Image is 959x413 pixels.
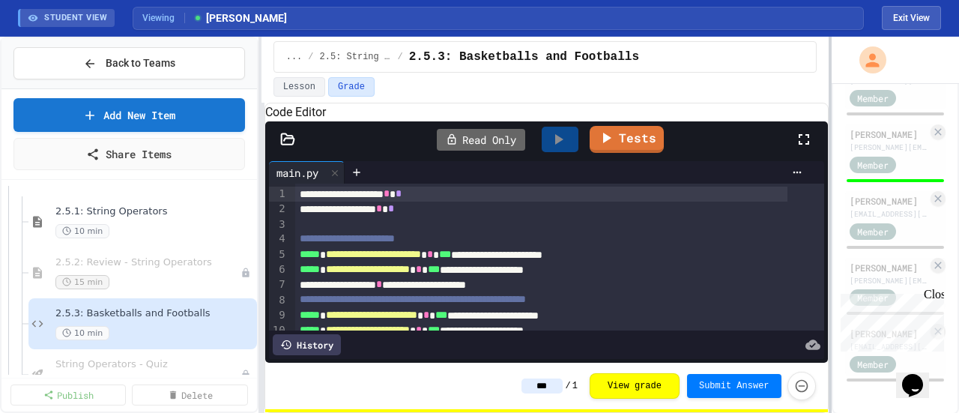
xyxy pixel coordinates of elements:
button: Exit student view [882,6,941,30]
span: STUDENT VIEW [44,12,107,25]
div: Chat with us now!Close [6,6,103,95]
iframe: chat widget [896,353,944,398]
iframe: chat widget [835,288,944,352]
span: [PERSON_NAME] [193,10,287,26]
span: Viewing [142,11,185,25]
